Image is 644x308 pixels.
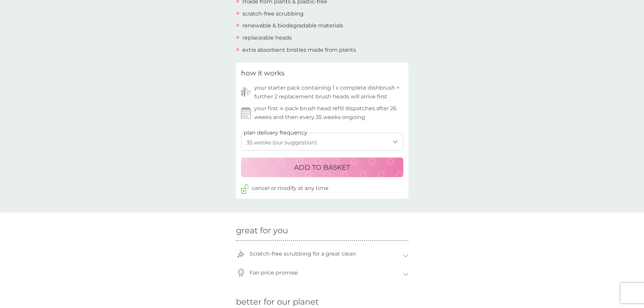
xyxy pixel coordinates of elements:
[242,33,292,42] p: replaceable heads
[246,265,301,281] p: Fair price promise
[242,21,343,30] p: renewable & biodegradable materials
[241,68,285,78] h3: how it works
[254,104,403,121] p: your first 4-pack brush head refill dispatches after 26 weeks and then every 35 weeks ongoing
[242,9,304,18] p: scratch-free scrubbing
[237,250,245,258] img: trophey-icon.svg
[254,84,403,101] p: your starter pack containing 1 x complete dishbrush + further 2 replacement brush heads will arri...
[246,246,359,262] p: Scratch-free scrubbing for a great clean
[252,184,329,193] p: cancel or modify at any time
[236,226,408,236] h2: great for you
[241,158,403,177] button: ADD TO BASKET
[237,269,245,277] img: coin-icon.svg
[294,162,350,173] p: ADD TO BASKET
[244,128,307,137] label: plan delivery frequency
[236,297,408,307] h2: better for our planet
[242,46,356,54] p: extra absorbent bristles made from plants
